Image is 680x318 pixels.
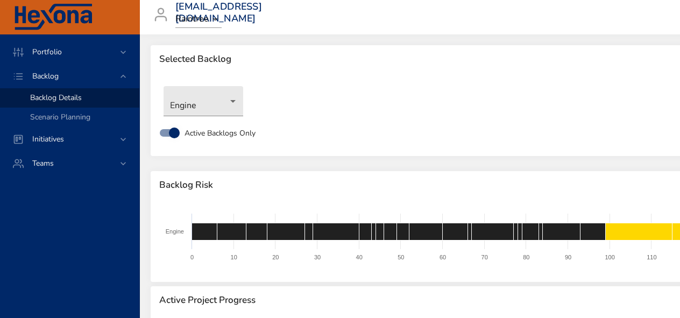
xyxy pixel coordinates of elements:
text: 40 [356,254,363,260]
div: Engine [164,86,243,116]
text: 10 [231,254,237,260]
text: 30 [314,254,321,260]
text: 50 [398,254,404,260]
text: 0 [190,254,194,260]
div: Raintree [175,11,222,28]
h3: [EMAIL_ADDRESS][DOMAIN_NAME] [175,1,262,24]
span: Backlog [24,71,67,81]
text: 20 [272,254,279,260]
text: 100 [605,254,614,260]
text: Engine [166,228,184,235]
text: 90 [565,254,571,260]
span: Scenario Planning [30,112,90,122]
span: Initiatives [24,134,73,144]
span: Portfolio [24,47,70,57]
span: Backlog Details [30,93,82,103]
text: 60 [440,254,446,260]
span: Active Backlogs Only [185,128,256,139]
text: 80 [523,254,529,260]
text: 110 [647,254,656,260]
img: Hexona [13,4,94,31]
span: Teams [24,158,62,168]
text: 70 [481,254,488,260]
